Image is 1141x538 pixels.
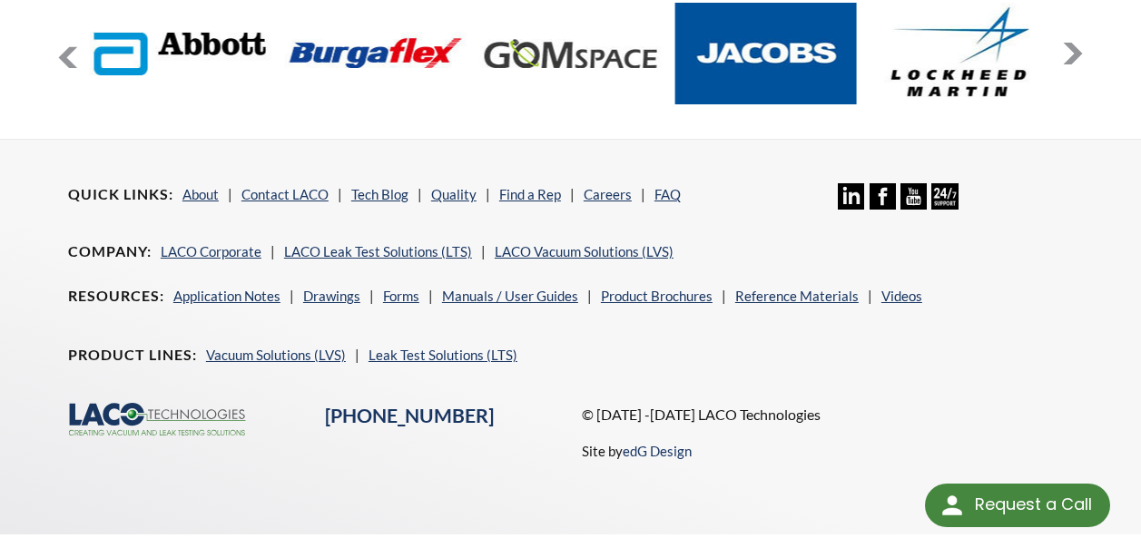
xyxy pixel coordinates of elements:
div: Request a Call [975,484,1092,525]
a: [PHONE_NUMBER] [325,404,494,427]
img: GOM-Space.jpg [480,3,662,104]
a: edG Design [623,443,692,459]
a: Vacuum Solutions (LVS) [206,347,346,363]
a: Product Brochures [601,288,713,304]
a: Contact LACO [241,186,329,202]
h4: Quick Links [68,185,173,204]
img: round button [938,491,967,520]
img: Lockheed-Martin.jpg [871,3,1052,104]
a: LACO Vacuum Solutions (LVS) [495,243,674,259]
a: Drawings [303,288,360,304]
p: Site by [582,440,692,462]
a: Find a Rep [499,186,561,202]
h4: Product Lines [68,346,197,365]
div: Request a Call [925,484,1110,527]
a: FAQ [654,186,681,202]
a: Videos [881,288,922,304]
a: LACO Corporate [161,243,261,259]
img: 24/7 Support Icon [931,183,958,210]
h4: Company [68,242,152,261]
img: Jacobs.jpg [675,3,857,104]
img: Burgaflex.jpg [284,3,466,104]
h4: Resources [68,287,164,306]
p: © [DATE] -[DATE] LACO Technologies [582,403,1074,426]
a: Manuals / User Guides [442,288,578,304]
img: Abbott-Labs.jpg [89,3,270,104]
a: About [182,186,219,202]
a: Quality [431,186,477,202]
a: Forms [383,288,419,304]
a: Careers [584,186,632,202]
a: LACO Leak Test Solutions (LTS) [284,243,472,259]
a: Application Notes [173,288,280,304]
a: Reference Materials [735,288,859,304]
a: Tech Blog [351,186,408,202]
a: 24/7 Support [931,196,958,212]
a: Leak Test Solutions (LTS) [369,347,517,363]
